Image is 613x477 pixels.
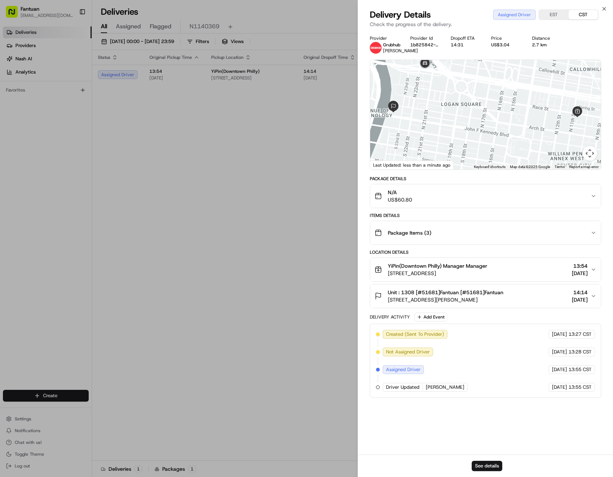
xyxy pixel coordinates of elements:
div: Delivery Activity [370,314,410,320]
span: Grubhub [383,42,400,48]
span: Pylon [73,182,89,188]
div: Dropoff ETA [451,35,479,41]
div: Price [491,35,520,41]
img: Google [372,160,396,170]
span: US$60.80 [388,196,412,203]
span: 13:28 CST [568,349,592,355]
span: 14:14 [572,289,588,296]
span: Delivery Details [370,9,431,21]
a: 📗Knowledge Base [4,161,59,174]
a: Powered byPylon [52,182,89,188]
a: Terms (opens in new tab) [554,165,565,169]
button: EST [539,10,568,19]
input: Clear [19,47,121,55]
div: US$3.04 [491,42,520,48]
span: [DATE] [572,270,588,277]
div: Items Details [370,213,601,218]
div: Provider Id [410,35,439,41]
span: Created (Sent To Provider) [386,331,444,338]
span: [DATE] [552,366,567,373]
button: N/AUS$60.80 [370,184,601,208]
span: 13:55 CST [568,366,592,373]
button: CST [568,10,598,19]
button: See details [472,461,502,471]
div: Start new chat [33,70,121,77]
div: Provider [370,35,398,41]
img: 1736555255976-a54dd68f-1ca7-489b-9aae-adbdc363a1c4 [15,114,21,120]
div: 📗 [7,165,13,171]
button: Map camera controls [582,146,597,161]
a: Report a map error [569,165,599,169]
button: Add Event [414,313,447,321]
button: YiPin(Downtown Philly) Manager Manager[STREET_ADDRESS]13:54[DATE] [370,258,601,281]
a: 💻API Documentation [59,161,121,174]
button: Unit : 1308 [#51681]Fantuan [#51681]Fantuan[STREET_ADDRESS][PERSON_NAME]14:14[DATE] [370,284,601,308]
span: • [61,134,64,139]
span: 8月14日 [65,134,82,139]
img: 1736555255976-a54dd68f-1ca7-489b-9aae-adbdc363a1c4 [7,70,21,83]
a: Open this area in Google Maps (opens a new window) [372,160,396,170]
p: Check the progress of the delivery. [370,21,601,28]
span: Knowledge Base [15,164,56,171]
button: 1b825842-727c-57c6-9a0f-52c98898dd45 [410,42,439,48]
button: Keyboard shortcuts [474,164,506,170]
span: Package Items ( 3 ) [388,229,431,236]
span: Driver Updated [386,384,419,391]
span: [DATE] [552,384,567,391]
p: Welcome 👋 [7,29,134,41]
span: 8月15日 [65,114,82,120]
span: Map data ©2025 Google [510,165,550,169]
img: 1736555255976-a54dd68f-1ca7-489b-9aae-adbdc363a1c4 [15,134,21,140]
span: API Documentation [70,164,118,171]
div: 14:31 [451,42,479,48]
div: Package Details [370,176,601,182]
div: Past conversations [7,95,49,101]
span: Assigned Driver [386,366,421,373]
span: [STREET_ADDRESS] [388,270,487,277]
span: [DATE] [552,349,567,355]
div: We're available if you need us! [33,77,101,83]
img: 4281594248423_2fcf9dad9f2a874258b8_72.png [15,70,29,83]
span: 13:55 CST [568,384,592,391]
span: 13:27 CST [568,331,592,338]
div: 2.7 km [532,42,561,48]
button: Start new chat [125,72,134,81]
span: [DATE] [572,296,588,303]
div: Distance [532,35,561,41]
button: Package Items (3) [370,221,601,245]
button: See all [114,94,134,103]
span: [PERSON_NAME] [23,114,60,120]
span: N/A [388,189,412,196]
img: Asif Zaman Khan [7,127,19,138]
img: 5e692f75ce7d37001a5d71f1 [370,42,382,54]
span: • [61,114,64,120]
span: Not Assigned Driver [386,349,430,355]
span: [STREET_ADDRESS][PERSON_NAME] [388,296,503,303]
div: 💻 [62,165,68,171]
img: Asif Zaman Khan [7,107,19,118]
span: [PERSON_NAME] [383,48,418,54]
span: YiPin(Downtown Philly) Manager Manager [388,262,487,270]
span: [PERSON_NAME] [426,384,464,391]
span: 13:54 [572,262,588,270]
span: [PERSON_NAME] [23,134,60,139]
div: Last Updated: less than a minute ago [370,160,454,170]
span: Unit : 1308 [#51681]Fantuan [#51681]Fantuan [388,289,503,296]
img: Nash [7,7,22,22]
span: [DATE] [552,331,567,338]
div: Location Details [370,249,601,255]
